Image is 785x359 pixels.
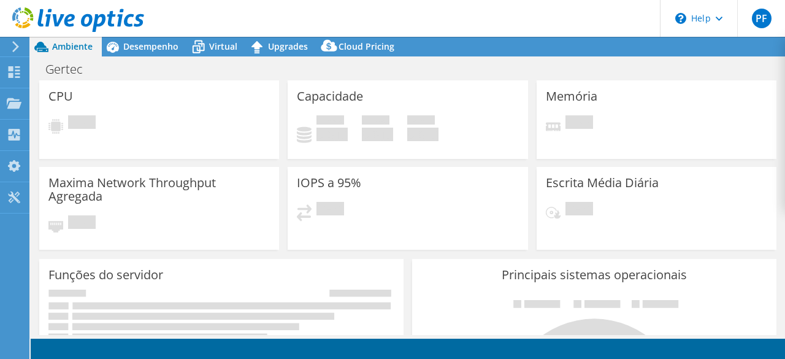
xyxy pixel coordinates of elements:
[546,176,659,190] h3: Escrita Média Diária
[48,268,163,282] h3: Funções do servidor
[297,90,363,103] h3: Capacidade
[316,115,344,128] span: Usado
[565,202,593,218] span: Pendente
[421,268,767,282] h3: Principais sistemas operacionais
[752,9,772,28] span: PF
[68,215,96,232] span: Pendente
[40,63,102,76] h1: Gertec
[316,202,344,218] span: Pendente
[123,41,178,52] span: Desempenho
[316,128,348,141] h4: 0 GiB
[407,128,438,141] h4: 0 GiB
[52,41,93,52] span: Ambiente
[362,115,389,128] span: Disponível
[675,13,686,24] svg: \n
[48,90,73,103] h3: CPU
[268,41,308,52] span: Upgrades
[362,128,393,141] h4: 0 GiB
[339,41,394,52] span: Cloud Pricing
[68,115,96,132] span: Pendente
[48,176,270,203] h3: Maxima Network Throughput Agregada
[297,176,361,190] h3: IOPS a 95%
[546,90,597,103] h3: Memória
[407,115,435,128] span: Total
[209,41,237,52] span: Virtual
[565,115,593,132] span: Pendente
